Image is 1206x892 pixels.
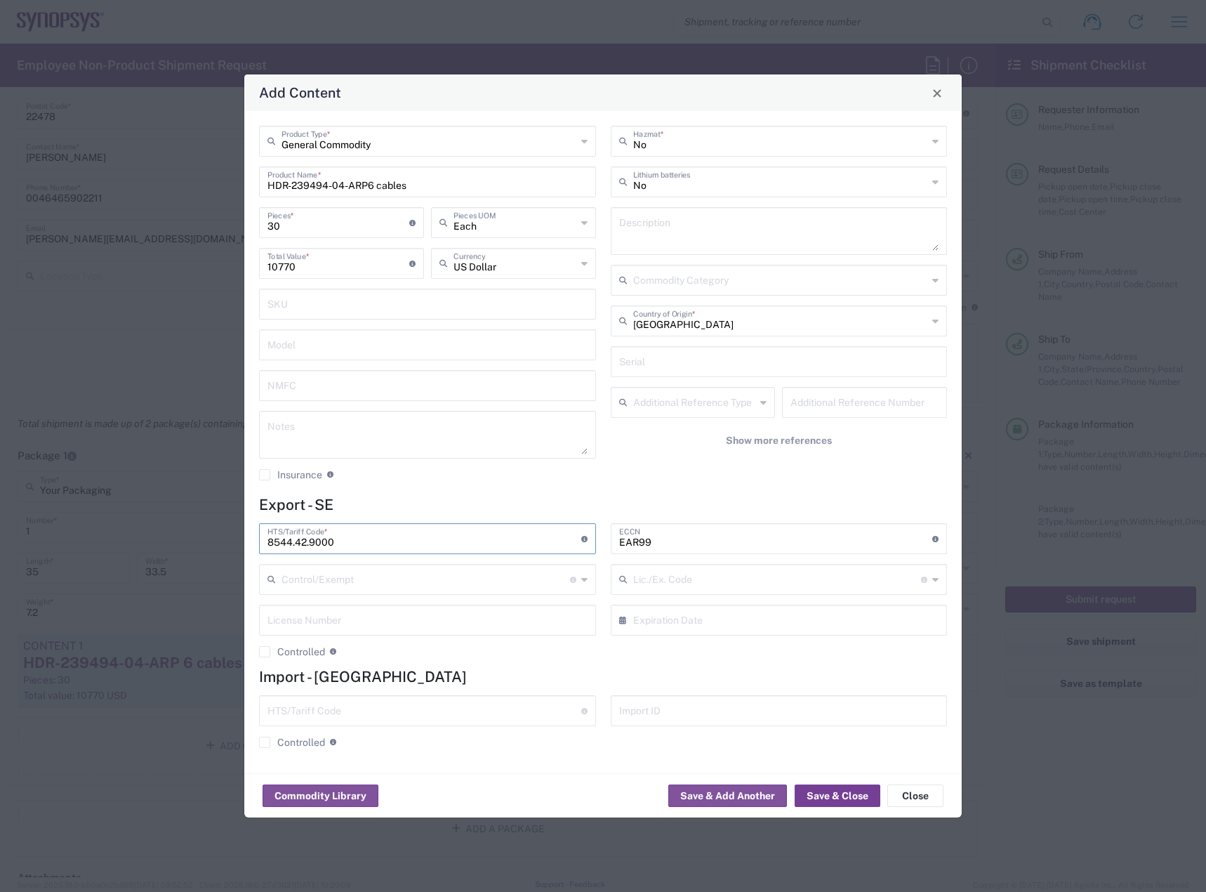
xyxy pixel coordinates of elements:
h4: Add Content [259,82,341,103]
button: Save & Add Another [668,785,787,807]
button: Commodity Library [263,785,378,807]
span: Show more references [726,434,832,447]
button: Close [887,785,943,807]
h4: Export - SE [259,496,947,513]
h4: Import - [GEOGRAPHIC_DATA] [259,668,947,686]
label: Controlled [259,646,325,657]
label: Insurance [259,469,322,480]
label: Controlled [259,737,325,748]
button: Save & Close [795,785,880,807]
button: Close [927,83,947,103]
